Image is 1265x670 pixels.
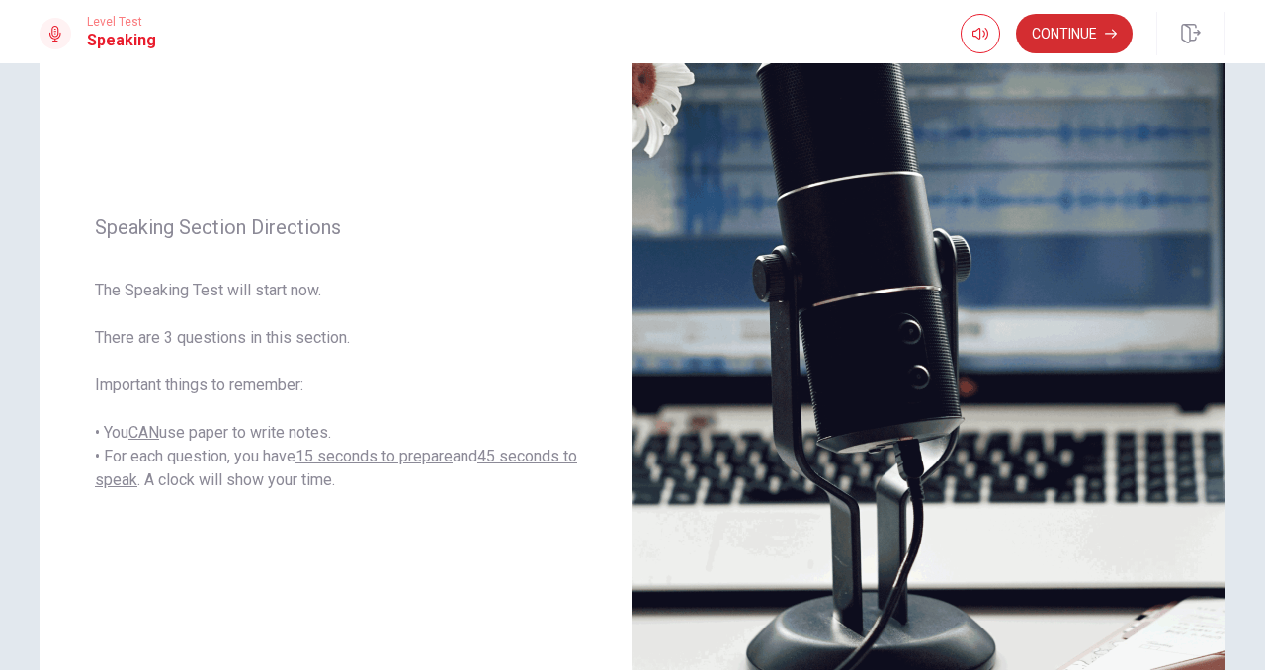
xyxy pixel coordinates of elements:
[1016,14,1133,53] button: Continue
[87,15,156,29] span: Level Test
[95,215,577,239] span: Speaking Section Directions
[128,423,159,442] u: CAN
[87,29,156,52] h1: Speaking
[95,279,577,492] span: The Speaking Test will start now. There are 3 questions in this section. Important things to reme...
[295,447,453,465] u: 15 seconds to prepare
